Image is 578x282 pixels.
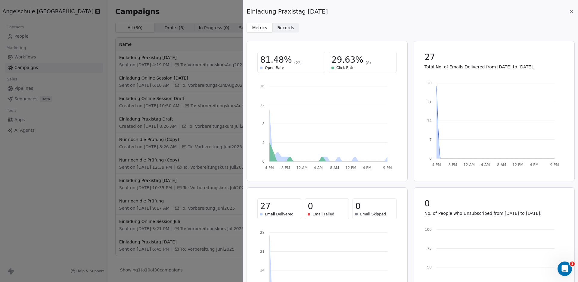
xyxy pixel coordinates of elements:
[308,201,313,212] span: 0
[550,163,559,167] tspan: 9 PM
[429,138,432,142] tspan: 7
[260,230,265,235] tspan: 28
[558,262,572,276] iframe: Intercom live chat
[424,198,430,209] span: 0
[265,65,284,70] span: Open Rate
[497,163,506,167] tspan: 8 AM
[366,61,371,65] span: (8)
[530,163,538,167] tspan: 4 PM
[427,265,431,269] tspan: 50
[260,55,292,65] span: 81.48%
[360,212,386,217] span: Email Skipped
[336,65,354,70] span: Click Rate
[512,163,524,167] tspan: 12 PM
[427,119,431,123] tspan: 14
[424,210,564,216] p: No. of People who Unsubscribed from [DATE] to [DATE].
[432,163,441,167] tspan: 4 PM
[265,212,294,217] span: Email Delivered
[296,166,308,170] tspan: 12 AM
[481,163,490,167] tspan: 4 AM
[260,249,265,254] tspan: 21
[427,246,431,251] tspan: 75
[429,156,432,161] tspan: 0
[463,163,475,167] tspan: 12 AM
[260,103,265,107] tspan: 12
[260,201,271,212] span: 27
[570,262,575,266] span: 1
[330,166,339,170] tspan: 8 AM
[355,201,361,212] span: 0
[281,166,290,170] tspan: 8 PM
[262,141,265,145] tspan: 4
[331,55,363,65] span: 29.63%
[262,122,265,126] tspan: 8
[383,166,392,170] tspan: 9 PM
[427,100,431,104] tspan: 21
[314,166,323,170] tspan: 4 AM
[363,166,371,170] tspan: 4 PM
[265,166,274,170] tspan: 4 PM
[262,159,265,164] tspan: 0
[425,227,432,232] tspan: 100
[424,52,435,63] span: 27
[448,163,457,167] tspan: 8 PM
[260,268,265,272] tspan: 14
[294,61,302,65] span: (22)
[427,81,431,85] tspan: 28
[312,212,334,217] span: Email Failed
[260,84,265,88] tspan: 16
[345,166,356,170] tspan: 12 PM
[424,64,564,70] p: Total No. of Emails Delivered from [DATE] to [DATE].
[277,25,294,31] span: Records
[247,7,328,16] span: Einladung Praxistag [DATE]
